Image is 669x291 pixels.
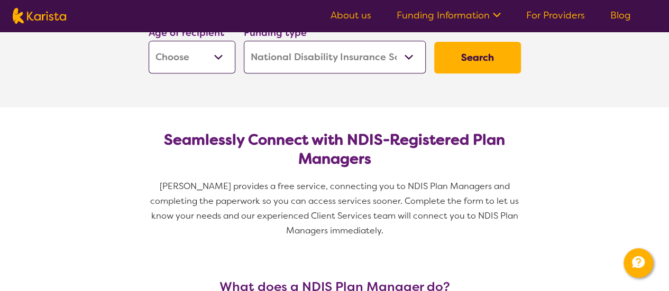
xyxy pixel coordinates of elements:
h2: Seamlessly Connect with NDIS-Registered Plan Managers [157,130,512,168]
button: Channel Menu [624,248,653,278]
span: [PERSON_NAME] provides a free service, connecting you to NDIS Plan Managers and completing the pa... [150,181,521,236]
a: About us [331,9,371,22]
a: For Providers [526,9,585,22]
a: Funding Information [397,9,501,22]
label: Funding type [244,26,307,39]
button: Search [434,42,521,73]
a: Blog [610,9,631,22]
label: Age of recipient [149,26,224,39]
img: Karista logo [13,8,66,24]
